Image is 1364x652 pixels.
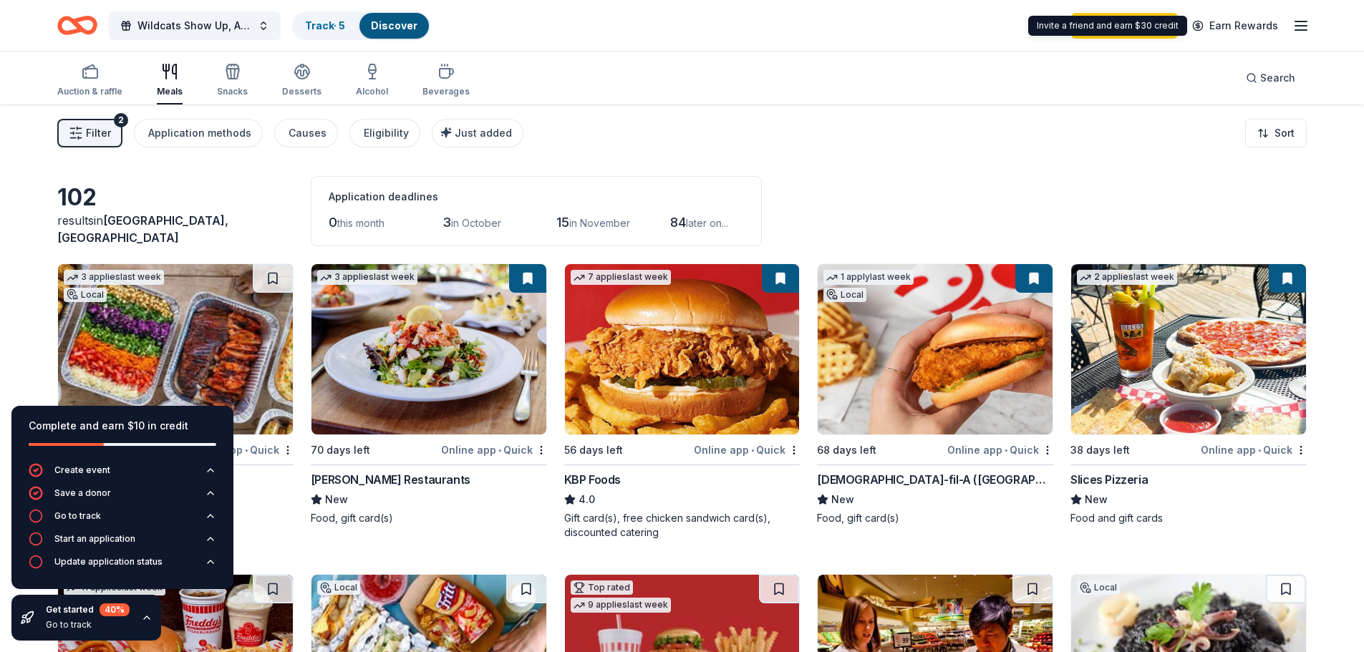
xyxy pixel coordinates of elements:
[565,264,800,434] img: Image for KBP Foods
[311,263,547,525] a: Image for Cameron Mitchell Restaurants3 applieslast week70 days leftOnline app•Quick[PERSON_NAME]...
[217,86,248,97] div: Snacks
[311,442,370,459] div: 70 days left
[1071,264,1306,434] img: Image for Slices Pizzeria
[831,491,854,508] span: New
[569,217,630,229] span: in November
[54,464,110,476] div: Create event
[1258,444,1261,456] span: •
[137,17,252,34] span: Wildcats Show Up, Attendance Matters!
[670,215,686,230] span: 84
[1260,69,1295,87] span: Search
[325,491,348,508] span: New
[1184,13,1287,39] a: Earn Rewards
[817,511,1053,525] div: Food, gift card(s)
[57,86,122,97] div: Auction & raffle
[282,57,321,104] button: Desserts
[57,263,294,525] a: Image for STONEFIRE Grill3 applieslast weekLocal68 days leftOnline app•QuickSTONEFIRE Grill5.0Foo...
[46,619,130,631] div: Go to track
[422,57,470,104] button: Beverages
[349,119,420,147] button: Eligibility
[134,119,263,147] button: Application methods
[823,270,914,285] div: 1 apply last week
[1070,471,1148,488] div: Slices Pizzeria
[157,57,183,104] button: Meals
[54,510,101,522] div: Go to track
[29,463,216,486] button: Create event
[947,441,1053,459] div: Online app Quick
[29,486,216,509] button: Save a donor
[64,288,107,302] div: Local
[442,215,451,230] span: 3
[564,511,800,540] div: Gift card(s), free chicken sandwich card(s), discounted catering
[29,555,216,578] button: Update application status
[451,217,501,229] span: in October
[694,441,800,459] div: Online app Quick
[57,213,228,245] span: [GEOGRAPHIC_DATA], [GEOGRAPHIC_DATA]
[57,57,122,104] button: Auction & raffle
[1077,270,1177,285] div: 2 applies last week
[329,215,337,230] span: 0
[441,441,547,459] div: Online app Quick
[371,19,417,31] a: Discover
[817,263,1053,525] a: Image for Chick-fil-A (Los Angeles)1 applylast weekLocal68 days leftOnline app•Quick[DEMOGRAPHIC_...
[46,603,130,616] div: Get started
[432,119,523,147] button: Just added
[818,264,1053,434] img: Image for Chick-fil-A (Los Angeles)
[1070,263,1307,525] a: Image for Slices Pizzeria2 applieslast week38 days leftOnline app•QuickSlices PizzeriaNewFood and...
[1245,119,1307,147] button: Sort
[292,11,430,40] button: Track· 5Discover
[817,471,1053,488] div: [DEMOGRAPHIC_DATA]-fil-A ([GEOGRAPHIC_DATA])
[356,86,388,97] div: Alcohol
[571,270,671,285] div: 7 applies last week
[1070,511,1307,525] div: Food and gift cards
[564,263,800,540] a: Image for KBP Foods7 applieslast week56 days leftOnline app•QuickKBP Foods4.0Gift card(s), free c...
[311,471,470,488] div: [PERSON_NAME] Restaurants
[1077,580,1120,595] div: Local
[57,119,122,147] button: Filter2
[317,580,360,595] div: Local
[356,57,388,104] button: Alcohol
[329,188,744,205] div: Application deadlines
[57,183,294,212] div: 102
[337,217,384,229] span: this month
[274,119,338,147] button: Causes
[556,215,569,230] span: 15
[58,264,293,434] img: Image for STONEFIRE Grill
[311,511,547,525] div: Food, gift card(s)
[217,57,248,104] button: Snacks
[1005,444,1007,456] span: •
[157,86,183,97] div: Meals
[823,288,866,302] div: Local
[148,125,251,142] div: Application methods
[245,444,248,456] span: •
[114,113,128,127] div: 2
[54,487,111,499] div: Save a donor
[57,213,228,245] span: in
[1070,442,1130,459] div: 38 days left
[455,127,512,139] span: Just added
[571,598,671,613] div: 9 applies last week
[54,533,135,545] div: Start an application
[1085,491,1108,508] span: New
[817,442,876,459] div: 68 days left
[100,603,130,616] div: 40 %
[1274,125,1295,142] span: Sort
[311,264,546,434] img: Image for Cameron Mitchell Restaurants
[282,86,321,97] div: Desserts
[751,444,754,456] span: •
[57,9,97,42] a: Home
[317,270,417,285] div: 3 applies last week
[29,532,216,555] button: Start an application
[64,270,164,285] div: 3 applies last week
[686,217,728,229] span: later on...
[571,580,633,595] div: Top rated
[579,491,595,508] span: 4.0
[564,442,623,459] div: 56 days left
[1071,13,1178,39] a: Start free trial
[564,471,621,488] div: KBP Foods
[57,212,294,246] div: results
[305,19,345,31] a: Track· 5
[29,417,216,434] div: Complete and earn $10 in credit
[289,125,327,142] div: Causes
[364,125,409,142] div: Eligibility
